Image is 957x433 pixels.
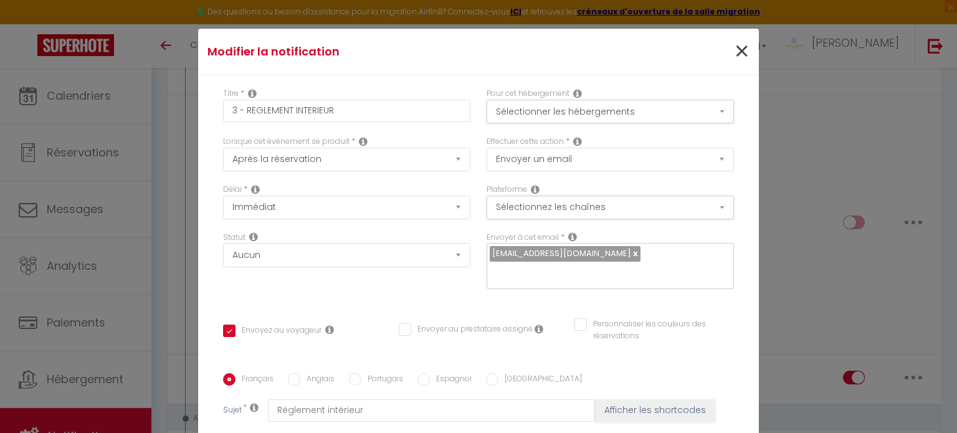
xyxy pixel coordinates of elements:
span: [EMAIL_ADDRESS][DOMAIN_NAME] [492,247,631,259]
label: [GEOGRAPHIC_DATA] [498,373,582,387]
i: Action Channel [531,184,540,194]
i: Title [248,88,257,98]
i: Subject [250,402,259,412]
button: Sélectionnez les chaînes [487,196,734,219]
i: Action Type [573,136,582,146]
label: Lorsque cet événement se produit [223,136,350,148]
label: Titre [223,88,239,100]
button: Sélectionner les hébergements [487,100,734,123]
i: Envoyer au voyageur [325,325,334,335]
i: Booking status [249,232,258,242]
label: Plateforme [487,184,527,196]
span: × [734,33,750,70]
i: Event Occur [359,136,368,146]
i: Recipient [568,232,577,242]
label: Délai [223,184,242,196]
label: Anglais [300,373,335,387]
label: Statut [223,232,245,244]
label: Français [236,373,274,387]
label: Portugais [361,373,403,387]
i: This Rental [573,88,582,98]
label: Pour cet hébergement [487,88,569,100]
button: Afficher les shortcodes [595,399,715,422]
button: Ouvrir le widget de chat LiveChat [10,5,47,42]
label: Sujet [223,404,242,417]
i: Action Time [251,184,260,194]
label: Envoyer à cet email [487,232,559,244]
h4: Modifier la notification [207,43,563,60]
button: Close [734,39,750,65]
label: Effectuer cette action [487,136,564,148]
label: Espagnol [430,373,472,387]
i: Envoyer au prestataire si il est assigné [535,324,543,334]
